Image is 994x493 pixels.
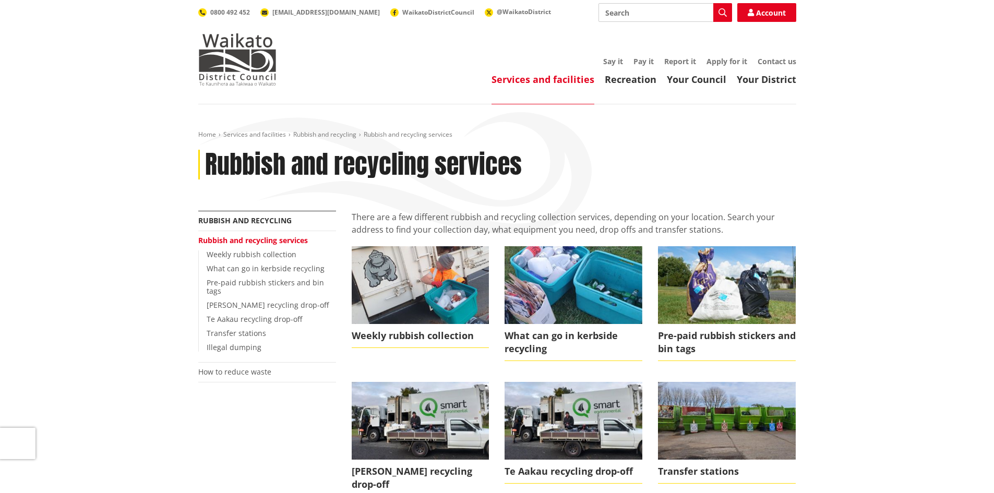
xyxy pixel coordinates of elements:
a: Services and facilities [223,130,286,139]
img: Recycling collection [352,246,489,323]
a: WaikatoDistrictCouncil [390,8,474,17]
a: Services and facilities [492,73,594,86]
img: Transfer station [658,382,796,459]
a: Home [198,130,216,139]
a: Weekly rubbish collection [352,246,489,348]
a: Your Council [667,73,726,86]
img: Glen Murray drop-off (1) [352,382,489,459]
a: Apply for it [706,56,747,66]
a: Pre-paid rubbish stickers and bin tags [658,246,796,361]
a: Te Aakau recycling drop-off [207,314,302,324]
a: Pre-paid rubbish stickers and bin tags [207,278,324,296]
a: 0800 492 452 [198,8,250,17]
a: Illegal dumping [207,342,261,352]
span: Pre-paid rubbish stickers and bin tags [658,324,796,361]
a: Transfer stations [207,328,266,338]
a: Rubbish and recycling [198,215,292,225]
a: Rubbish and recycling services [198,235,308,245]
a: Recreation [605,73,656,86]
span: WaikatoDistrictCouncil [402,8,474,17]
a: Te Aakau recycling drop-off [505,382,642,484]
a: Weekly rubbish collection [207,249,296,259]
a: Pay it [633,56,654,66]
a: Transfer stations [658,382,796,484]
span: @WaikatoDistrict [497,7,551,16]
img: kerbside recycling [505,246,642,323]
span: Weekly rubbish collection [352,324,489,348]
a: [PERSON_NAME] recycling drop-off [207,300,329,310]
h1: Rubbish and recycling services [205,150,522,180]
img: Bins bags and tags [658,246,796,323]
img: Glen Murray drop-off (1) [505,382,642,459]
span: What can go in kerbside recycling [505,324,642,361]
a: Account [737,3,796,22]
a: @WaikatoDistrict [485,7,551,16]
img: Waikato District Council - Te Kaunihera aa Takiwaa o Waikato [198,33,277,86]
a: Say it [603,56,623,66]
span: 0800 492 452 [210,8,250,17]
a: How to reduce waste [198,367,271,377]
nav: breadcrumb [198,130,796,139]
a: Contact us [758,56,796,66]
span: [EMAIL_ADDRESS][DOMAIN_NAME] [272,8,380,17]
a: Rubbish and recycling [293,130,356,139]
a: [EMAIL_ADDRESS][DOMAIN_NAME] [260,8,380,17]
input: Search input [598,3,732,22]
span: Transfer stations [658,460,796,484]
a: What can go in kerbside recycling [505,246,642,361]
a: What can go in kerbside recycling [207,263,325,273]
p: There are a few different rubbish and recycling collection services, depending on your location. ... [352,211,796,236]
a: Report it [664,56,696,66]
a: Your District [737,73,796,86]
span: Te Aakau recycling drop-off [505,460,642,484]
span: Rubbish and recycling services [364,130,452,139]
